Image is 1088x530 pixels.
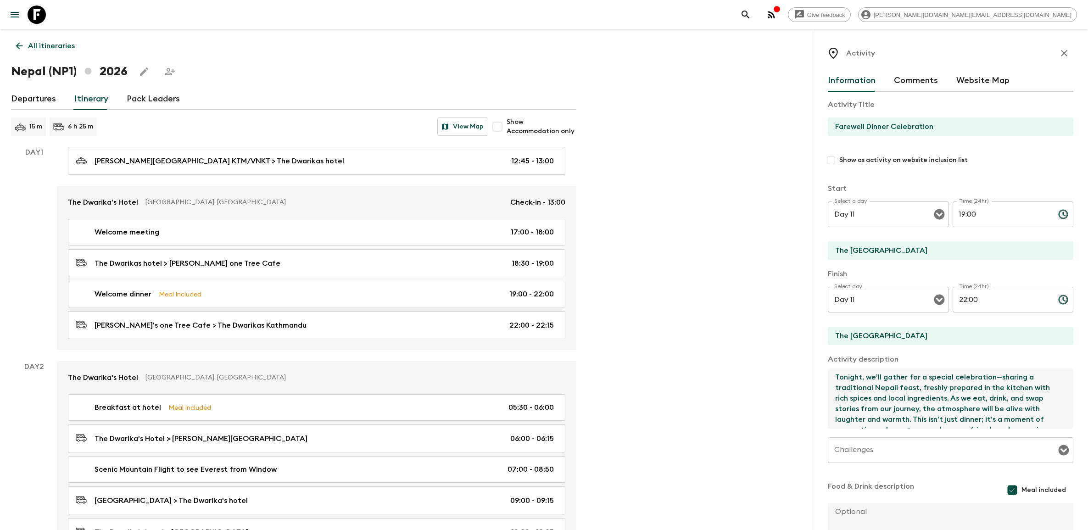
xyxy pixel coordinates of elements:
input: hh:mm [953,201,1051,227]
button: Open [933,293,946,306]
a: Welcome dinnerMeal Included19:00 - 22:00 [68,281,565,307]
p: Breakfast at hotel [95,402,161,413]
p: Activity Title [828,99,1073,110]
span: Show Accommodation only [507,117,576,136]
p: All itineraries [28,40,75,51]
p: 15 m [29,122,42,131]
p: 6 h 25 m [68,122,93,131]
p: Welcome meeting [95,227,159,238]
span: Share this itinerary [161,62,179,81]
p: Day 1 [11,147,57,158]
p: Food & Drink description [828,481,914,499]
p: 19:00 - 22:00 [509,289,554,300]
p: 12:45 - 13:00 [511,156,554,167]
p: 05:30 - 06:00 [508,402,554,413]
a: Scenic Mountain Flight to see Everest from Window07:00 - 08:50 [68,456,565,483]
p: 18:30 - 19:00 [512,258,554,269]
p: [GEOGRAPHIC_DATA], [GEOGRAPHIC_DATA] [145,373,558,382]
p: Finish [828,268,1073,279]
button: Open [1057,444,1070,457]
p: Scenic Mountain Flight to see Everest from Window [95,464,277,475]
p: Welcome dinner [95,289,151,300]
label: Select a day [834,197,867,205]
p: The Dwarika's Hotel [68,197,138,208]
p: Meal Included [168,402,211,413]
p: Check-in - 13:00 [510,197,565,208]
p: The Dwarika's Hotel > [PERSON_NAME][GEOGRAPHIC_DATA] [95,433,307,444]
button: Open [933,208,946,221]
p: 09:00 - 09:15 [510,495,554,506]
button: menu [6,6,24,24]
span: Meal included [1021,485,1066,495]
p: Start [828,183,1073,194]
span: Give feedback [802,11,850,18]
a: Pack Leaders [127,88,180,110]
a: Breakfast at hotelMeal Included05:30 - 06:00 [68,394,565,421]
a: [PERSON_NAME]'s one Tree Cafe > The Dwarikas Kathmandu22:00 - 22:15 [68,311,565,339]
label: Time (24hr) [959,283,989,290]
p: Day 2 [11,361,57,372]
a: Departures [11,88,56,110]
a: The Dwarikas hotel > [PERSON_NAME] one Tree Cafe18:30 - 19:00 [68,249,565,277]
a: All itineraries [11,37,80,55]
p: Meal Included [159,289,201,299]
span: Show as activity on website inclusion list [839,156,968,165]
p: 07:00 - 08:50 [508,464,554,475]
button: Choose time, selected time is 10:00 PM [1054,290,1072,309]
input: E.g Hozuagawa boat tour [828,117,1066,136]
a: The Dwarika's Hotel[GEOGRAPHIC_DATA], [GEOGRAPHIC_DATA]Check-in - 13:00 [57,186,576,219]
p: 22:00 - 22:15 [509,320,554,331]
a: Welcome meeting17:00 - 18:00 [68,219,565,245]
span: [PERSON_NAME][DOMAIN_NAME][EMAIL_ADDRESS][DOMAIN_NAME] [869,11,1077,18]
div: [PERSON_NAME][DOMAIN_NAME][EMAIL_ADDRESS][DOMAIN_NAME] [858,7,1077,22]
button: Website Map [956,70,1010,92]
p: Activity description [828,354,1073,365]
a: [GEOGRAPHIC_DATA] > The Dwarika's hotel09:00 - 09:15 [68,486,565,514]
textarea: Tonight, we’ll gather for a special celebration—sharing a traditional Nepali feast, freshly prepa... [828,368,1066,429]
button: Comments [894,70,938,92]
input: End Location (leave blank if same as Start) [828,327,1066,345]
button: Information [828,70,876,92]
p: [PERSON_NAME][GEOGRAPHIC_DATA] KTM/VNKT > The Dwarikas hotel [95,156,344,167]
button: Edit this itinerary [135,62,153,81]
p: [GEOGRAPHIC_DATA], [GEOGRAPHIC_DATA] [145,198,503,207]
p: Activity [846,48,875,59]
a: Itinerary [74,88,108,110]
h1: Nepal (NP1) 2026 [11,62,128,81]
button: View Map [437,117,488,136]
label: Select day [834,283,862,290]
input: hh:mm [953,287,1051,312]
p: The Dwarika's Hotel [68,372,138,383]
p: 17:00 - 18:00 [511,227,554,238]
button: Choose time, selected time is 7:00 PM [1054,205,1072,223]
a: The Dwarika's Hotel[GEOGRAPHIC_DATA], [GEOGRAPHIC_DATA] [57,361,576,394]
p: The Dwarikas hotel > [PERSON_NAME] one Tree Cafe [95,258,280,269]
p: [GEOGRAPHIC_DATA] > The Dwarika's hotel [95,495,248,506]
button: search adventures [736,6,755,24]
input: Start Location [828,241,1066,260]
a: The Dwarika's Hotel > [PERSON_NAME][GEOGRAPHIC_DATA]06:00 - 06:15 [68,424,565,452]
p: [PERSON_NAME]'s one Tree Cafe > The Dwarikas Kathmandu [95,320,307,331]
label: Time (24hr) [959,197,989,205]
a: [PERSON_NAME][GEOGRAPHIC_DATA] KTM/VNKT > The Dwarikas hotel12:45 - 13:00 [68,147,565,175]
p: 06:00 - 06:15 [510,433,554,444]
a: Give feedback [788,7,851,22]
